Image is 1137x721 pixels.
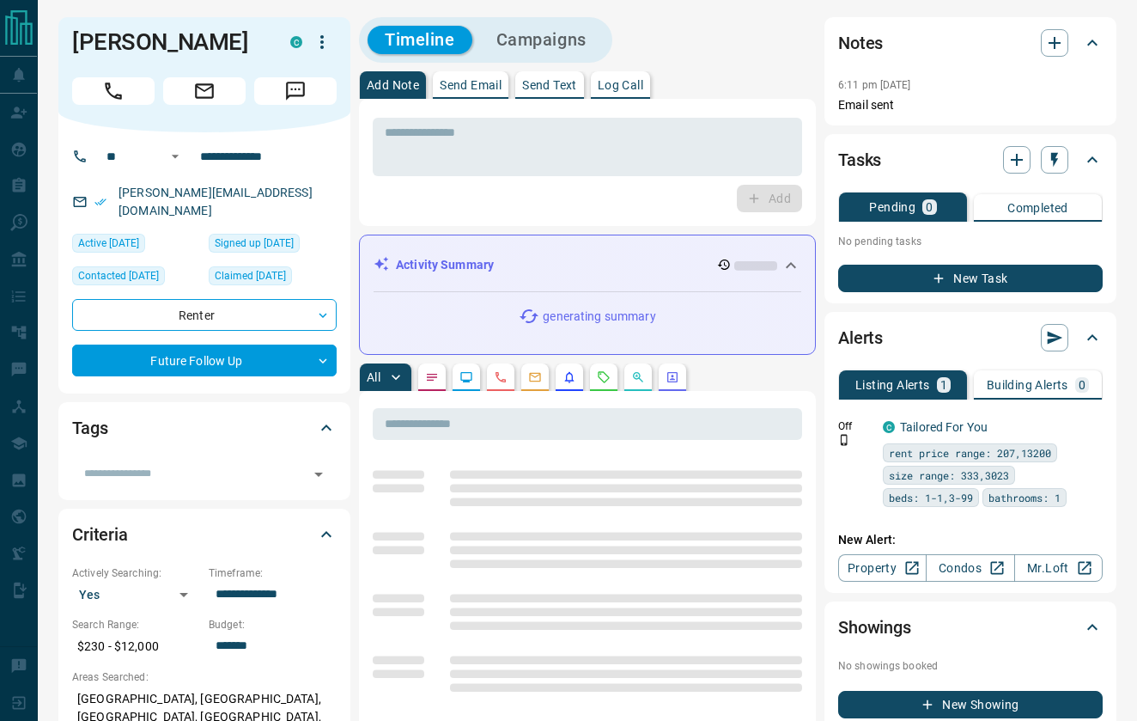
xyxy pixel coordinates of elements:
[119,186,313,217] a: [PERSON_NAME][EMAIL_ADDRESS][DOMAIN_NAME]
[838,146,881,174] h2: Tasks
[72,669,337,685] p: Areas Searched:
[838,531,1103,549] p: New Alert:
[78,267,159,284] span: Contacted [DATE]
[528,370,542,384] svg: Emails
[78,235,139,252] span: Active [DATE]
[494,370,508,384] svg: Calls
[307,462,331,486] button: Open
[290,36,302,48] div: condos.ca
[562,370,576,384] svg: Listing Alerts
[72,266,200,290] div: Sat Aug 09 2025
[838,29,883,57] h2: Notes
[926,554,1014,582] a: Condos
[72,77,155,105] span: Call
[900,420,988,434] a: Tailored For You
[838,324,883,351] h2: Alerts
[367,79,419,91] p: Add Note
[838,22,1103,64] div: Notes
[988,489,1061,506] span: bathrooms: 1
[209,617,337,632] p: Budget:
[209,565,337,581] p: Timeframe:
[940,379,947,391] p: 1
[165,146,185,167] button: Open
[1007,202,1068,214] p: Completed
[374,249,801,281] div: Activity Summary
[838,614,911,641] h2: Showings
[72,514,337,555] div: Criteria
[94,196,106,208] svg: Email Verified
[926,201,933,213] p: 0
[459,370,473,384] svg: Lead Browsing Activity
[1014,554,1103,582] a: Mr.Loft
[838,691,1103,718] button: New Showing
[889,489,973,506] span: beds: 1-1,3-99
[72,581,200,608] div: Yes
[631,370,645,384] svg: Opportunities
[368,26,472,54] button: Timeline
[72,234,200,258] div: Mon Aug 11 2025
[889,444,1051,461] span: rent price range: 207,13200
[543,308,655,326] p: generating summary
[72,414,107,442] h2: Tags
[838,96,1103,114] p: Email sent
[1079,379,1085,391] p: 0
[209,266,337,290] div: Mon May 26 2025
[838,434,850,446] svg: Push Notification Only
[72,299,337,331] div: Renter
[522,79,577,91] p: Send Text
[72,521,128,548] h2: Criteria
[838,317,1103,358] div: Alerts
[72,345,337,376] div: Future Follow Up
[215,235,294,252] span: Signed up [DATE]
[597,370,611,384] svg: Requests
[869,201,915,213] p: Pending
[883,421,895,433] div: condos.ca
[838,229,1103,254] p: No pending tasks
[72,565,200,581] p: Actively Searching:
[598,79,643,91] p: Log Call
[72,617,200,632] p: Search Range:
[367,371,380,383] p: All
[440,79,502,91] p: Send Email
[72,407,337,449] div: Tags
[254,77,337,105] span: Message
[987,379,1068,391] p: Building Alerts
[838,554,927,582] a: Property
[838,419,873,434] p: Off
[838,658,1103,674] p: No showings booked
[838,139,1103,180] div: Tasks
[838,607,1103,648] div: Showings
[889,467,1009,484] span: size range: 333,3023
[838,265,1103,292] button: New Task
[72,28,264,56] h1: [PERSON_NAME]
[838,79,911,91] p: 6:11 pm [DATE]
[72,632,200,661] p: $230 - $12,000
[209,234,337,258] div: Sun May 25 2025
[855,379,930,391] p: Listing Alerts
[479,26,604,54] button: Campaigns
[666,370,679,384] svg: Agent Actions
[425,370,439,384] svg: Notes
[215,267,286,284] span: Claimed [DATE]
[163,77,246,105] span: Email
[396,256,494,274] p: Activity Summary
